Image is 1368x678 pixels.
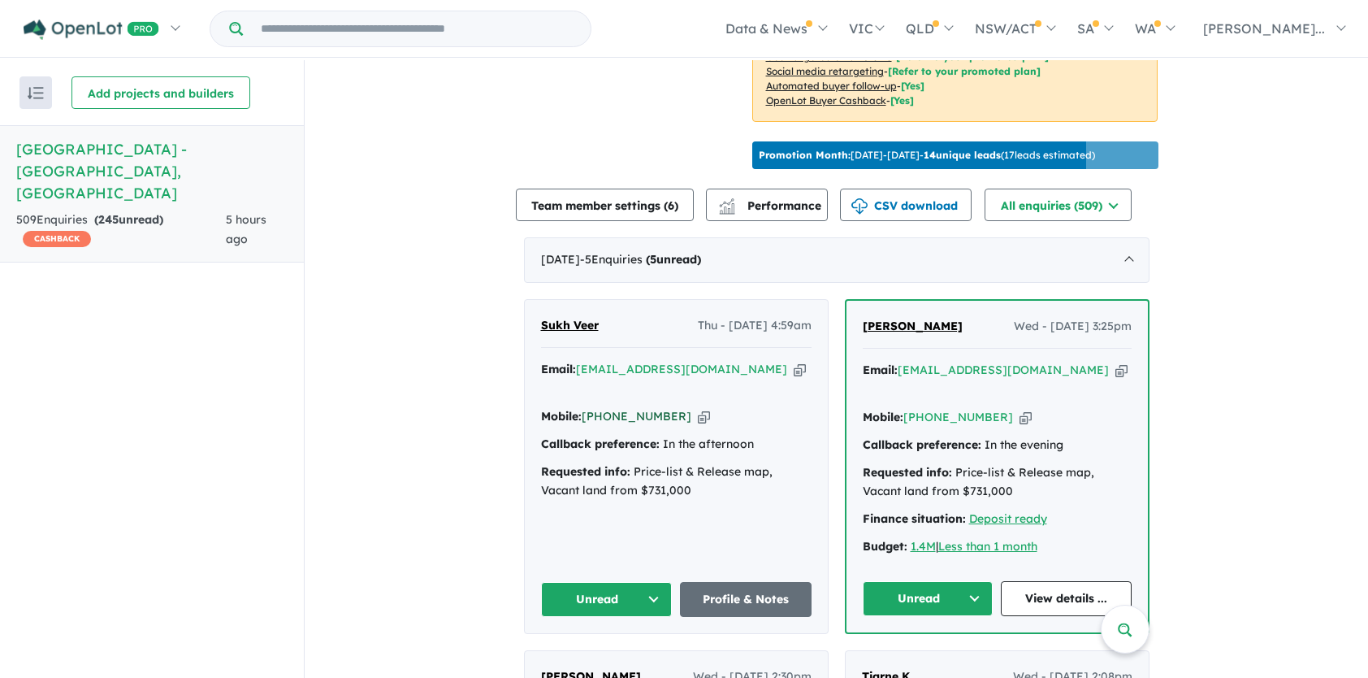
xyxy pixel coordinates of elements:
[766,65,884,77] u: Social media retargeting
[16,211,226,250] div: 509 Enquir ies
[71,76,250,109] button: Add projects and builders
[541,318,599,332] span: Sukh Veer
[985,189,1132,221] button: All enquiries (509)
[901,80,924,92] span: [Yes]
[863,463,1132,502] div: Price-list & Release map, Vacant land from $731,000
[650,252,656,267] span: 5
[541,435,812,454] div: In the afternoon
[698,316,812,336] span: Thu - [DATE] 4:59am
[924,149,1001,161] b: 14 unique leads
[969,511,1047,526] a: Deposit ready
[719,198,734,207] img: line-chart.svg
[1203,20,1325,37] span: [PERSON_NAME]...
[1020,409,1032,426] button: Copy
[541,464,630,479] strong: Requested info:
[840,189,972,221] button: CSV download
[938,539,1037,554] a: Less than 1 month
[863,410,903,424] strong: Mobile:
[541,437,660,451] strong: Callback preference:
[898,363,1109,377] a: [EMAIL_ADDRESS][DOMAIN_NAME]
[903,410,1013,424] a: [PHONE_NUMBER]
[766,94,886,106] u: OpenLot Buyer Cashback
[576,362,787,376] a: [EMAIL_ADDRESS][DOMAIN_NAME]
[541,362,576,376] strong: Email:
[23,231,91,247] span: CASHBACK
[24,20,159,40] img: Openlot PRO Logo White
[896,50,1049,63] span: [Refer to your promoted plan]
[28,87,44,99] img: sort.svg
[524,237,1149,283] div: [DATE]
[719,203,735,214] img: bar-chart.svg
[1014,317,1132,337] span: Wed - [DATE] 3:25pm
[541,463,812,502] div: Price-list & Release map, Vacant land from $731,000
[890,94,914,106] span: [Yes]
[668,198,674,213] span: 6
[646,252,701,267] strong: ( unread)
[541,409,582,424] strong: Mobile:
[863,511,966,526] strong: Finance situation:
[541,316,599,336] a: Sukh Veer
[226,212,266,246] span: 5 hours ago
[794,361,806,378] button: Copy
[863,437,981,452] strong: Callback preference:
[541,582,673,617] button: Unread
[863,465,952,480] strong: Requested info:
[516,189,694,221] button: Team member settings (6)
[863,436,1132,455] div: In the evening
[766,50,892,63] u: Geo-targeted email & SMS
[766,80,897,92] u: Automated buyer follow-up
[863,581,994,616] button: Unread
[863,319,963,333] span: [PERSON_NAME]
[1115,362,1128,379] button: Copy
[94,212,163,227] strong: ( unread)
[16,138,288,204] h5: [GEOGRAPHIC_DATA] - [GEOGRAPHIC_DATA] , [GEOGRAPHIC_DATA]
[246,11,587,46] input: Try estate name, suburb, builder or developer
[698,408,710,425] button: Copy
[863,363,898,377] strong: Email:
[863,539,907,554] strong: Budget:
[680,582,812,617] a: Profile & Notes
[721,198,821,213] span: Performance
[911,539,936,554] a: 1.4M
[759,149,851,161] b: Promotion Month:
[1001,581,1132,616] a: View details ...
[582,409,691,424] a: [PHONE_NUMBER]
[863,537,1132,557] div: |
[580,252,701,267] span: - 5 Enquir ies
[851,198,868,215] img: download icon
[706,189,828,221] button: Performance
[98,212,119,227] span: 245
[888,65,1041,77] span: [Refer to your promoted plan]
[863,317,963,337] a: [PERSON_NAME]
[759,148,1095,163] p: [DATE] - [DATE] - ( 17 leads estimated)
